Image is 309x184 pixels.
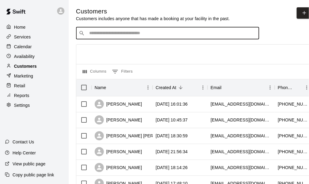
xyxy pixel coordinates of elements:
p: Customers includes anyone that has made a booking at your facility in the past. [76,16,230,22]
button: Show filters [111,67,134,77]
a: Retail [5,81,64,90]
div: Created At [156,79,176,96]
div: robincluck@hotmail.com [211,101,272,107]
div: 2025-08-04 21:56:34 [156,149,188,155]
a: Services [5,32,64,41]
a: Home [5,23,64,32]
a: Customers [5,62,64,71]
button: Sort [106,83,115,92]
div: Email [208,79,275,96]
button: Sort [176,83,185,92]
p: Help Center [13,150,36,156]
p: Copy public page link [13,172,54,178]
a: Reports [5,91,64,100]
div: +19314776077 [278,133,308,139]
div: gageburleson22@yahoo.com [211,133,272,139]
div: 2025-08-04 18:14:26 [156,164,188,171]
button: Menu [266,83,275,92]
button: Sort [294,83,302,92]
div: +16159874227 [278,117,308,123]
div: +16156929682 [278,164,308,171]
p: Calendar [14,44,32,50]
div: Name [95,79,106,96]
button: Select columns [81,67,108,77]
p: Marketing [14,73,33,79]
h5: Customers [76,7,230,16]
div: Created At [153,79,208,96]
div: Name [92,79,153,96]
p: Reports [14,92,29,99]
div: Email [211,79,222,96]
div: Search customers by name or email [76,27,259,39]
button: Menu [198,83,208,92]
div: 2025-08-09 10:45:37 [156,117,188,123]
div: +16158126284 [278,101,308,107]
a: Settings [5,101,64,110]
div: Phone Number [278,79,294,96]
div: 2025-08-06 18:30:59 [156,133,188,139]
a: Marketing [5,71,64,81]
p: Availability [14,53,35,60]
div: 2025-08-09 16:01:36 [156,101,188,107]
div: sbrault@comcast.net [211,164,272,171]
div: j.allen1278@hotmail.com [211,149,272,155]
p: Retail [14,83,25,89]
div: +16153640077 [278,149,308,155]
div: [PERSON_NAME] [95,147,142,156]
p: Services [14,34,31,40]
p: Home [14,24,26,30]
div: [PERSON_NAME] [95,163,142,172]
p: Settings [14,102,30,108]
div: [PERSON_NAME] [95,99,142,109]
button: Sort [222,83,230,92]
p: Contact Us [13,139,34,145]
button: Menu [144,83,153,92]
div: tori.snyder93@yahoo.com [211,117,272,123]
div: [PERSON_NAME] [95,115,142,124]
a: Calendar [5,42,64,51]
a: Availability [5,52,64,61]
div: [PERSON_NAME] [PERSON_NAME] [PERSON_NAME] [95,131,216,140]
p: Customers [14,63,37,69]
p: View public page [13,161,45,167]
